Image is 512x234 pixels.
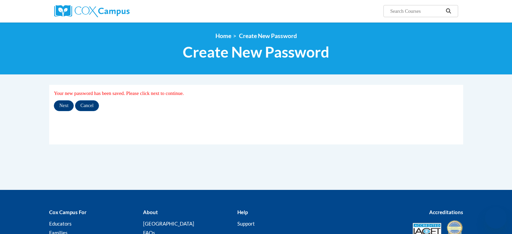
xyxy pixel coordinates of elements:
[54,91,184,96] span: Your new password has been saved. Please click next to continue.
[429,209,463,215] b: Accreditations
[183,43,329,61] span: Create New Password
[239,32,297,39] span: Create New Password
[389,7,443,15] input: Search Courses
[443,7,453,15] button: Search
[54,100,74,111] input: Next
[49,221,72,227] a: Educators
[54,5,130,17] img: Cox Campus
[143,221,194,227] a: [GEOGRAPHIC_DATA]
[485,207,507,229] iframe: Button to launch messaging window
[49,209,87,215] b: Cox Campus For
[143,209,158,215] b: About
[54,5,182,17] a: Cox Campus
[237,221,255,227] a: Support
[215,32,231,39] a: Home
[237,209,248,215] b: Help
[75,100,99,111] input: Cancel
